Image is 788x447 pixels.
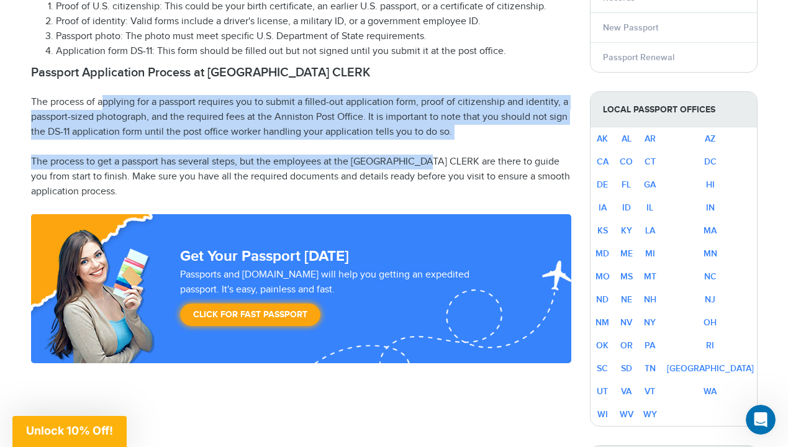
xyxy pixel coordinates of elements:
[31,65,571,80] h2: Passport Application Process at [GEOGRAPHIC_DATA] CLERK
[597,386,608,397] a: UT
[596,340,609,351] a: OK
[56,14,571,29] li: Proof of identity: Valid forms include a driver's license, a military ID, or a government employe...
[645,133,656,144] a: AR
[12,416,127,447] div: Unlock 10% Off!
[599,202,607,213] a: IA
[603,22,658,33] a: New Passport
[597,179,608,190] a: DE
[596,271,610,282] a: MO
[706,340,714,351] a: RI
[705,294,715,305] a: NJ
[620,409,633,420] a: WV
[26,424,113,437] span: Unlock 10% Off!
[706,202,715,213] a: IN
[645,156,656,167] a: CT
[596,294,609,305] a: ND
[644,294,656,305] a: NH
[621,386,632,397] a: VA
[620,340,633,351] a: OR
[621,294,632,305] a: NE
[180,247,349,265] strong: Get Your Passport [DATE]
[705,133,715,144] a: AZ
[31,95,571,140] p: The process of applying for a passport requires you to submit a filled-out application form, proo...
[591,92,757,127] strong: Local Passport Offices
[603,52,674,63] a: Passport Renewal
[704,271,717,282] a: NC
[706,179,715,190] a: HI
[645,363,656,374] a: TN
[704,317,717,328] a: OH
[621,225,632,236] a: KY
[645,225,655,236] a: LA
[596,317,609,328] a: NM
[620,317,632,328] a: NV
[620,271,633,282] a: MS
[645,340,655,351] a: PA
[597,225,608,236] a: KS
[31,155,571,199] p: The process to get a passport has several steps, but the employees at the [GEOGRAPHIC_DATA] CLERK...
[56,29,571,44] li: Passport photo: The photo must meet specific U.S. Department of State requirements.
[644,271,656,282] a: MT
[704,386,717,397] a: WA
[667,363,754,374] a: [GEOGRAPHIC_DATA]
[621,363,632,374] a: SD
[646,202,653,213] a: IL
[597,156,609,167] a: CA
[597,363,608,374] a: SC
[596,248,609,259] a: MD
[643,409,657,420] a: WY
[704,225,717,236] a: MA
[704,248,717,259] a: MN
[620,248,633,259] a: ME
[622,179,631,190] a: FL
[644,317,656,328] a: NY
[175,268,514,332] div: Passports and [DOMAIN_NAME] will help you getting an expedited passport. It's easy, painless and ...
[645,248,655,259] a: MI
[620,156,633,167] a: CO
[704,156,717,167] a: DC
[645,386,655,397] a: VT
[644,179,656,190] a: GA
[622,202,631,213] a: ID
[622,133,632,144] a: AL
[180,304,320,326] a: Click for Fast Passport
[597,133,608,144] a: AK
[746,405,776,435] iframe: Intercom live chat
[597,409,608,420] a: WI
[56,44,571,59] li: Application form DS-11: This form should be filled out but not signed until you submit it at the ...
